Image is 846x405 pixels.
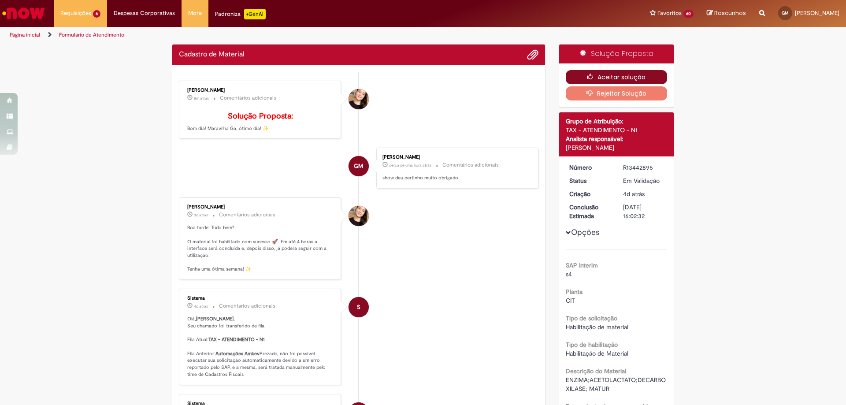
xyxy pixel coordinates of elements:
time: 25/08/2025 09:04:10 [623,190,645,198]
b: [PERSON_NAME] [196,316,234,322]
div: System [349,297,369,317]
span: 8m atrás [194,96,209,101]
button: Rejeitar Solução [566,86,668,100]
span: More [188,9,202,18]
div: Grupo de Atribuição: [566,117,668,126]
span: 6 [93,10,100,18]
span: 3d atrás [194,212,208,218]
b: Tipo de habilitação [566,341,618,349]
time: 28/08/2025 09:11:59 [194,96,209,101]
p: +GenAi [244,9,266,19]
span: GM [354,156,363,177]
div: R13442895 [623,163,664,172]
p: Boa tarde! Tudo bem? O material foi habilitado com sucesso 🚀. Em até 4 horas a interface será con... [187,224,334,273]
span: Habilitação de Material [566,349,628,357]
span: Despesas Corporativas [114,9,175,18]
span: 4d atrás [194,304,208,309]
div: [PERSON_NAME] [187,88,334,93]
p: show deu certinho muito obrigado [382,175,529,182]
div: [DATE] 16:02:32 [623,203,664,220]
dt: Número [563,163,617,172]
div: [PERSON_NAME] [566,143,668,152]
span: 4d atrás [623,190,645,198]
div: Analista responsável: [566,134,668,143]
div: Sistema [187,296,334,301]
span: ENZIMA;ACETOLACTATO;DECARBOXILASE; MATUR [566,376,666,393]
b: Solução Proposta: [228,111,293,121]
small: Comentários adicionais [220,94,276,102]
p: Olá, , Seu chamado foi transferido de fila. Fila Atual: Fila Anterior: Prezado, não foi possível ... [187,316,334,378]
a: Página inicial [10,31,40,38]
a: Rascunhos [707,9,746,18]
b: TAX - ATENDIMENTO - N1 [208,336,265,343]
button: Aceitar solução [566,70,668,84]
div: Solução Proposta [559,45,674,63]
div: [PERSON_NAME] [382,155,529,160]
b: Planta [566,288,583,296]
button: Adicionar anexos [527,49,538,60]
dt: Status [563,176,617,185]
time: 28/08/2025 08:07:25 [389,163,431,168]
b: SAP Interim [566,261,598,269]
dt: Criação [563,189,617,198]
time: 25/08/2025 09:04:23 [194,304,208,309]
span: [PERSON_NAME] [795,9,839,17]
a: Formulário de Atendimento [59,31,124,38]
div: Sabrina De Vasconcelos [349,206,369,226]
h2: Cadastro de Material Histórico de tíquete [179,51,245,59]
span: Rascunhos [714,9,746,17]
span: GM [782,10,789,16]
b: Tipo de solicitação [566,314,617,322]
b: Automações Ambev [215,350,260,357]
span: Favoritos [657,9,682,18]
div: [PERSON_NAME] [187,204,334,210]
div: Padroniza [215,9,266,19]
img: ServiceNow [1,4,46,22]
ul: Trilhas de página [7,27,557,43]
small: Comentários adicionais [219,302,275,310]
div: 25/08/2025 09:04:10 [623,189,664,198]
time: 25/08/2025 14:01:46 [194,212,208,218]
b: Descrição do Material [566,367,626,375]
span: S [357,297,360,318]
span: Habilitação de material [566,323,628,331]
p: Bom dia! Maravilha Ga, ótimo dia! ✨ [187,112,334,132]
dt: Conclusão Estimada [563,203,617,220]
div: Em Validação [623,176,664,185]
small: Comentários adicionais [219,211,275,219]
div: Gabriel Marques [349,156,369,176]
span: s4 [566,270,572,278]
span: CIT [566,297,575,305]
span: cerca de uma hora atrás [389,163,431,168]
div: Sabrina De Vasconcelos [349,89,369,109]
span: Requisições [60,9,91,18]
div: TAX - ATENDIMENTO - N1 [566,126,668,134]
small: Comentários adicionais [442,161,499,169]
span: 60 [683,10,694,18]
